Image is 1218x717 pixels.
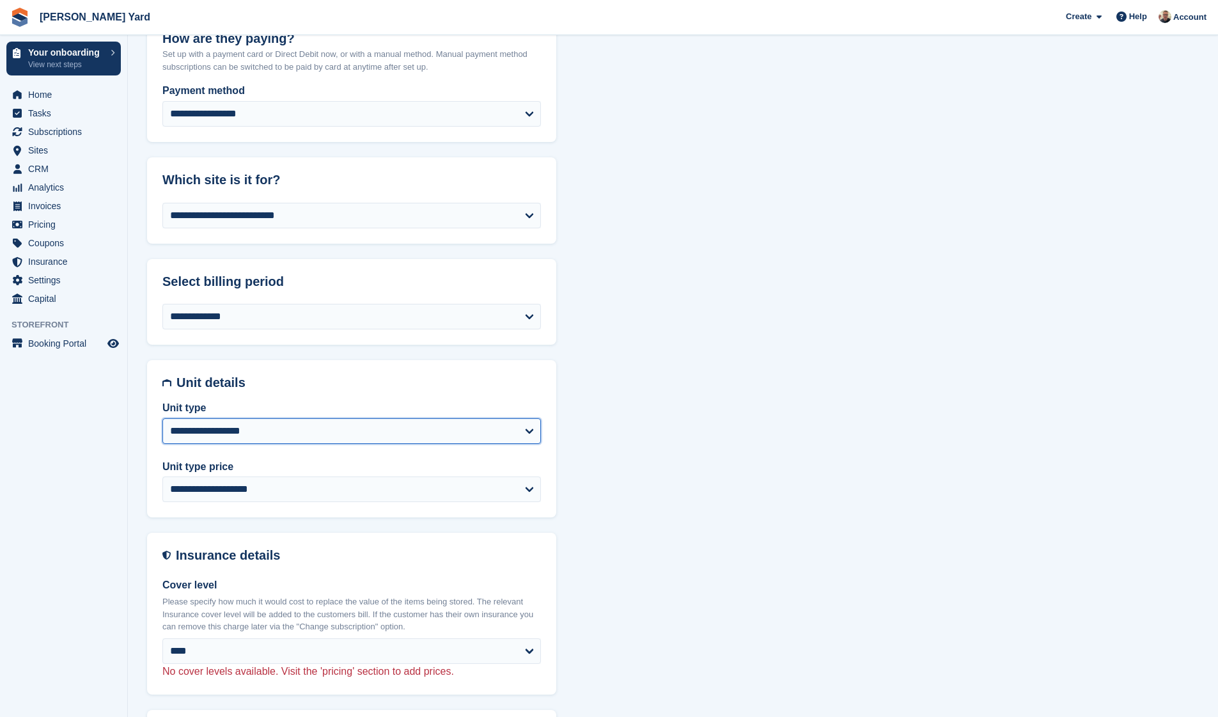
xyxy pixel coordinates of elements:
[6,160,121,178] a: menu
[28,253,105,271] span: Insurance
[162,459,541,475] label: Unit type price
[162,548,171,563] img: insurance-details-icon-731ffda60807649b61249b889ba3c5e2b5c27d34e2e1fb37a309f0fde93ff34a.svg
[162,83,541,98] label: Payment method
[28,160,105,178] span: CRM
[28,86,105,104] span: Home
[162,400,541,416] label: Unit type
[162,48,541,73] p: Set up with a payment card or Direct Debit now, or with a manual method. Manual payment method su...
[162,664,541,679] p: No cover levels available. Visit the 'pricing' section to add prices.
[6,141,121,159] a: menu
[6,104,121,122] a: menu
[28,335,105,352] span: Booking Portal
[6,42,121,75] a: Your onboarding View next steps
[6,86,121,104] a: menu
[176,375,541,390] h2: Unit details
[6,197,121,215] a: menu
[28,271,105,289] span: Settings
[162,274,541,289] h2: Select billing period
[28,104,105,122] span: Tasks
[12,319,127,331] span: Storefront
[35,6,155,28] a: [PERSON_NAME] Yard
[162,578,541,593] label: Cover level
[28,197,105,215] span: Invoices
[162,173,541,187] h2: Which site is it for?
[6,253,121,271] a: menu
[28,141,105,159] span: Sites
[105,336,121,351] a: Preview store
[6,123,121,141] a: menu
[10,8,29,27] img: stora-icon-8386f47178a22dfd0bd8f6a31ec36ba5ce8667c1dd55bd0f319d3a0aa187defe.svg
[28,234,105,252] span: Coupons
[28,216,105,233] span: Pricing
[176,548,541,563] h2: Insurance details
[1159,10,1171,23] img: Si Allen
[6,271,121,289] a: menu
[28,178,105,196] span: Analytics
[6,216,121,233] a: menu
[162,375,171,390] img: unit-details-icon-595b0c5c156355b767ba7b61e002efae458ec76ed5ec05730b8e856ff9ea34a9.svg
[28,290,105,308] span: Capital
[6,335,121,352] a: menu
[162,31,541,46] h2: How are they paying?
[6,178,121,196] a: menu
[28,48,104,57] p: Your onboarding
[162,595,541,633] p: Please specify how much it would cost to replace the value of the items being stored. The relevan...
[6,290,121,308] a: menu
[1066,10,1091,23] span: Create
[1129,10,1147,23] span: Help
[28,59,104,70] p: View next steps
[28,123,105,141] span: Subscriptions
[1173,11,1206,24] span: Account
[6,234,121,252] a: menu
